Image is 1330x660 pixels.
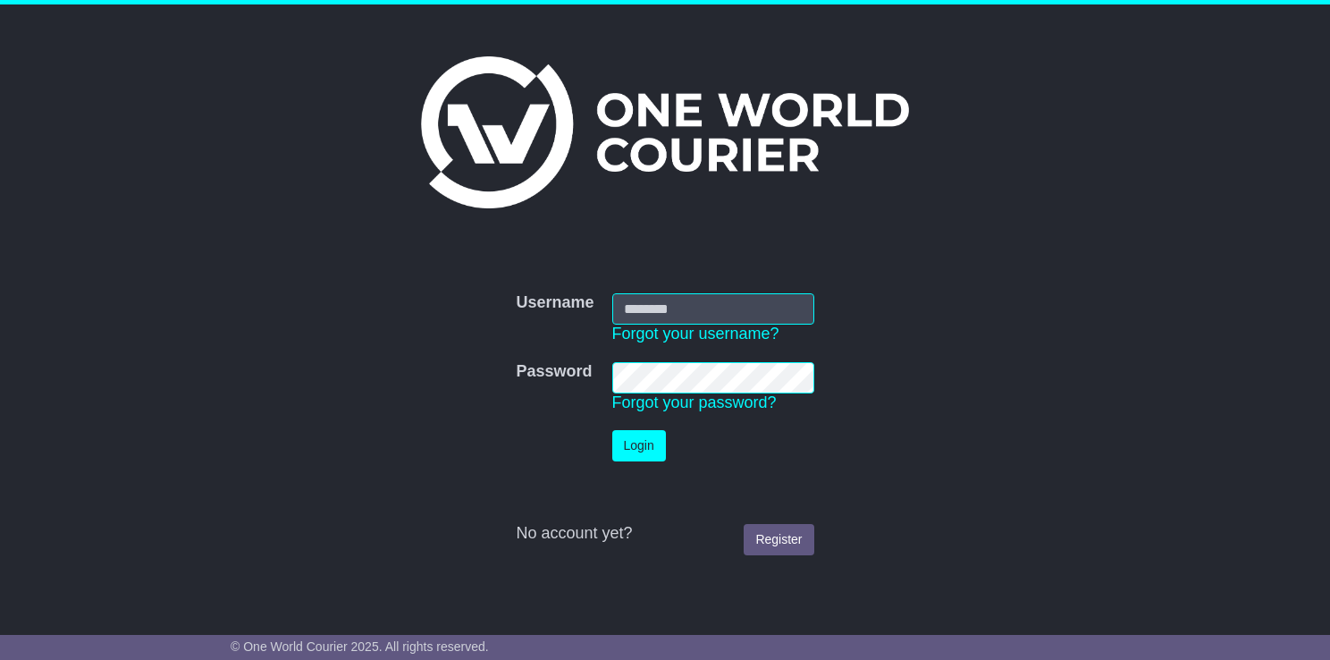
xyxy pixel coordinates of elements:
button: Login [612,430,666,461]
img: One World [421,56,909,208]
label: Password [516,362,592,382]
a: Forgot your username? [612,325,779,343]
span: © One World Courier 2025. All rights reserved. [231,639,489,654]
div: No account yet? [516,524,813,544]
a: Forgot your password? [612,393,777,411]
a: Register [744,524,813,555]
label: Username [516,293,593,313]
